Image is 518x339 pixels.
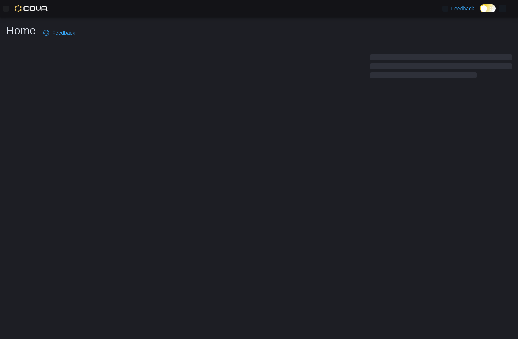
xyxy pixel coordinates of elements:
[40,25,78,40] a: Feedback
[480,12,480,13] span: Dark Mode
[451,5,474,12] span: Feedback
[52,29,75,37] span: Feedback
[6,23,36,38] h1: Home
[439,1,477,16] a: Feedback
[480,4,496,12] input: Dark Mode
[15,5,48,12] img: Cova
[370,56,512,80] span: Loading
